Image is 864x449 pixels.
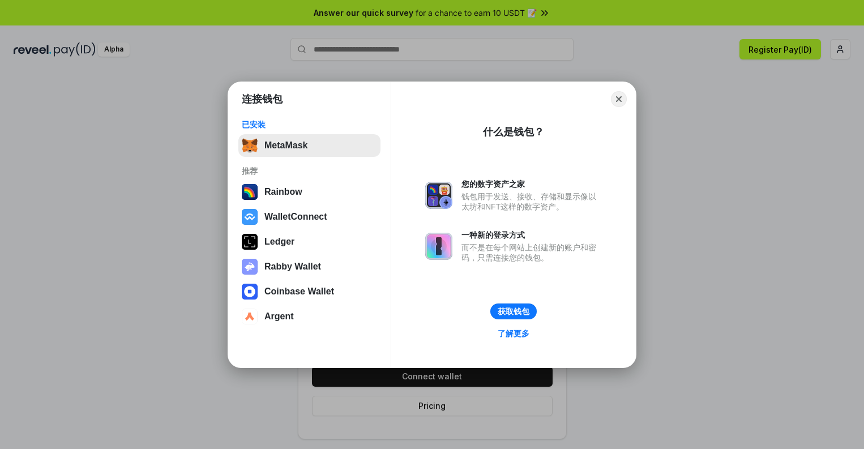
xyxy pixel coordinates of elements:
div: Rainbow [264,187,302,197]
img: svg+xml,%3Csvg%20xmlns%3D%22http%3A%2F%2Fwww.w3.org%2F2000%2Fsvg%22%20fill%3D%22none%22%20viewBox... [425,182,452,209]
div: 什么是钱包？ [483,125,544,139]
img: svg+xml,%3Csvg%20xmlns%3D%22http%3A%2F%2Fwww.w3.org%2F2000%2Fsvg%22%20width%3D%2228%22%20height%3... [242,234,258,250]
img: svg+xml,%3Csvg%20width%3D%2228%22%20height%3D%2228%22%20viewBox%3D%220%200%2028%2028%22%20fill%3D... [242,309,258,324]
button: Rabby Wallet [238,255,380,278]
div: WalletConnect [264,212,327,222]
img: svg+xml,%3Csvg%20xmlns%3D%22http%3A%2F%2Fwww.w3.org%2F2000%2Fsvg%22%20fill%3D%22none%22%20viewBox... [425,233,452,260]
div: MetaMask [264,140,307,151]
button: 获取钱包 [490,303,537,319]
img: svg+xml,%3Csvg%20xmlns%3D%22http%3A%2F%2Fwww.w3.org%2F2000%2Fsvg%22%20fill%3D%22none%22%20viewBox... [242,259,258,275]
button: MetaMask [238,134,380,157]
div: Argent [264,311,294,322]
button: WalletConnect [238,206,380,228]
button: Close [611,91,627,107]
button: Rainbow [238,181,380,203]
img: svg+xml,%3Csvg%20width%3D%2228%22%20height%3D%2228%22%20viewBox%3D%220%200%2028%2028%22%20fill%3D... [242,284,258,300]
div: 您的数字资产之家 [461,179,602,189]
div: 而不是在每个网站上创建新的账户和密码，只需连接您的钱包。 [461,242,602,263]
div: Ledger [264,237,294,247]
h1: 连接钱包 [242,92,283,106]
div: 了解更多 [498,328,529,339]
img: svg+xml,%3Csvg%20width%3D%2228%22%20height%3D%2228%22%20viewBox%3D%220%200%2028%2028%22%20fill%3D... [242,209,258,225]
div: 一种新的登录方式 [461,230,602,240]
div: Coinbase Wallet [264,286,334,297]
img: svg+xml,%3Csvg%20width%3D%22120%22%20height%3D%22120%22%20viewBox%3D%220%200%20120%20120%22%20fil... [242,184,258,200]
button: Coinbase Wallet [238,280,380,303]
div: 获取钱包 [498,306,529,317]
a: 了解更多 [491,326,536,341]
img: svg+xml,%3Csvg%20fill%3D%22none%22%20height%3D%2233%22%20viewBox%3D%220%200%2035%2033%22%20width%... [242,138,258,153]
div: Rabby Wallet [264,262,321,272]
div: 推荐 [242,166,377,176]
div: 已安装 [242,119,377,130]
button: Argent [238,305,380,328]
button: Ledger [238,230,380,253]
div: 钱包用于发送、接收、存储和显示像以太坊和NFT这样的数字资产。 [461,191,602,212]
